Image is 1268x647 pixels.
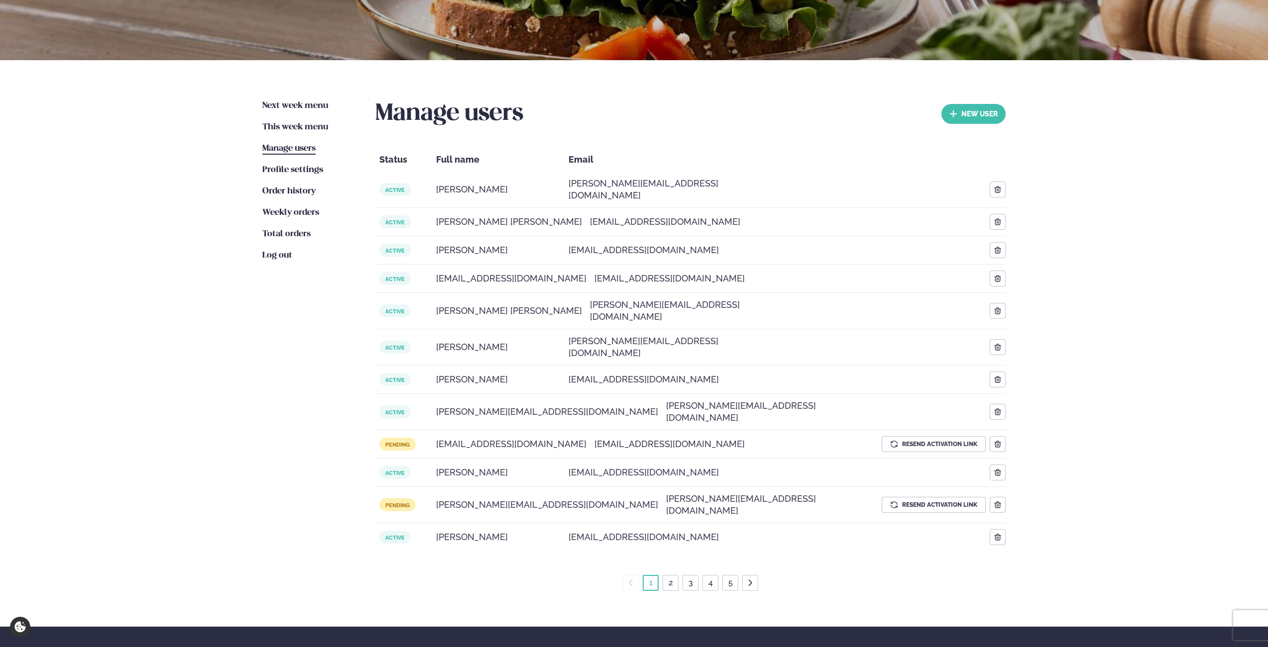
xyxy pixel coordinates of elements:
span: Manage users [262,144,316,153]
span: [PERSON_NAME][EMAIL_ADDRESS][DOMAIN_NAME] [436,406,658,418]
a: 1 [647,575,655,591]
span: Profile settings [262,166,323,174]
button: Resend activation link [882,436,986,452]
span: [EMAIL_ADDRESS][DOMAIN_NAME] [436,273,586,284]
span: active [379,531,411,544]
span: [PERSON_NAME][EMAIL_ADDRESS][DOMAIN_NAME] [569,178,736,201]
span: [PERSON_NAME][EMAIL_ADDRESS][DOMAIN_NAME] [436,499,658,511]
h2: Manage users [375,100,523,128]
a: Cookie settings [10,617,30,637]
a: Total orders [262,228,311,240]
div: Status [375,148,432,172]
span: active [379,272,411,285]
div: Full name [432,148,565,172]
span: [EMAIL_ADDRESS][DOMAIN_NAME] [594,273,745,284]
a: Order history [262,185,316,197]
div: Email [565,148,740,172]
span: Log out [262,251,292,260]
span: [EMAIL_ADDRESS][DOMAIN_NAME] [594,438,745,450]
span: [EMAIL_ADDRESS][DOMAIN_NAME] [569,531,719,543]
span: [EMAIL_ADDRESS][DOMAIN_NAME] [590,216,740,228]
span: [EMAIL_ADDRESS][DOMAIN_NAME] [569,244,719,256]
span: Total orders [262,230,311,238]
button: Resend activation link [882,497,986,513]
span: active [379,466,411,479]
span: pending [379,438,416,451]
span: [PERSON_NAME][EMAIL_ADDRESS][DOMAIN_NAME] [666,493,834,517]
span: active [379,341,411,354]
a: 3 [687,575,695,591]
a: 5 [726,575,735,591]
span: Order history [262,187,316,195]
span: pending [379,498,416,511]
span: active [379,373,411,386]
a: 2 [667,575,675,591]
span: [PERSON_NAME][EMAIL_ADDRESS][DOMAIN_NAME] [590,299,758,323]
span: [PERSON_NAME] [436,341,508,353]
span: [PERSON_NAME] [436,244,508,256]
span: [PERSON_NAME] [436,373,508,385]
a: This week menu [262,121,328,133]
a: Manage users [262,143,316,155]
span: [PERSON_NAME] [436,466,508,478]
span: [EMAIL_ADDRESS][DOMAIN_NAME] [569,466,719,478]
span: This week menu [262,123,328,131]
span: active [379,215,411,228]
button: new User [941,104,1006,124]
span: active [379,244,411,257]
span: [EMAIL_ADDRESS][DOMAIN_NAME] [569,373,719,385]
a: Profile settings [262,164,323,176]
span: [PERSON_NAME][EMAIL_ADDRESS][DOMAIN_NAME] [569,335,736,359]
span: [PERSON_NAME] [436,531,508,543]
span: active [379,304,411,317]
span: [EMAIL_ADDRESS][DOMAIN_NAME] [436,438,586,450]
a: Log out [262,250,292,262]
span: Resend activation link [902,500,977,509]
span: active [379,405,411,418]
span: active [379,183,411,196]
a: 4 [706,575,715,591]
span: Resend activation link [902,440,977,449]
span: Weekly orders [262,208,319,217]
span: Next week menu [262,101,328,110]
span: [PERSON_NAME] [436,184,508,195]
span: [PERSON_NAME] [PERSON_NAME] [436,216,582,228]
span: [PERSON_NAME][EMAIL_ADDRESS][DOMAIN_NAME] [666,400,834,424]
a: Weekly orders [262,207,319,219]
span: [PERSON_NAME] [PERSON_NAME] [436,305,582,317]
a: Next week menu [262,100,328,112]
